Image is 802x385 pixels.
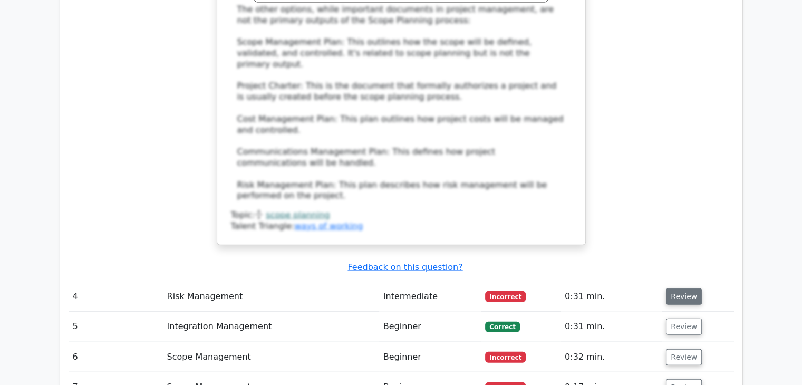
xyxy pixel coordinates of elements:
[485,291,526,302] span: Incorrect
[163,312,379,342] td: Integration Management
[379,282,481,312] td: Intermediate
[485,352,526,362] span: Incorrect
[163,282,379,312] td: Risk Management
[666,288,702,305] button: Review
[163,342,379,372] td: Scope Management
[485,322,519,332] span: Correct
[666,349,702,365] button: Review
[561,312,662,342] td: 0:31 min.
[347,262,462,272] a: Feedback on this question?
[561,282,662,312] td: 0:31 min.
[379,312,481,342] td: Beginner
[666,319,702,335] button: Review
[69,312,163,342] td: 5
[379,342,481,372] td: Beginner
[561,342,662,372] td: 0:32 min.
[69,342,163,372] td: 6
[69,282,163,312] td: 4
[266,210,330,220] a: scope planning
[294,221,363,231] a: ways of working
[231,210,572,221] div: Topic:
[231,210,572,232] div: Talent Triangle:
